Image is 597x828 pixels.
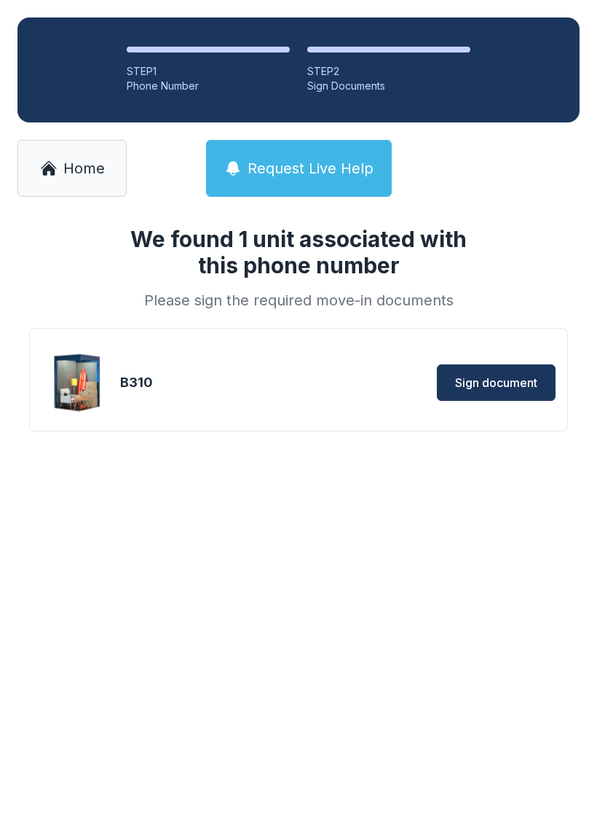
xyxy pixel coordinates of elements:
span: Home [63,158,105,179]
div: B310 [120,372,295,393]
div: STEP 2 [307,64,470,79]
div: Phone Number [127,79,290,93]
div: STEP 1 [127,64,290,79]
div: Please sign the required move-in documents [112,290,485,310]
div: Sign Documents [307,79,470,93]
h1: We found 1 unit associated with this phone number [112,226,485,278]
span: Request Live Help [248,158,373,179]
span: Sign document [455,374,537,391]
